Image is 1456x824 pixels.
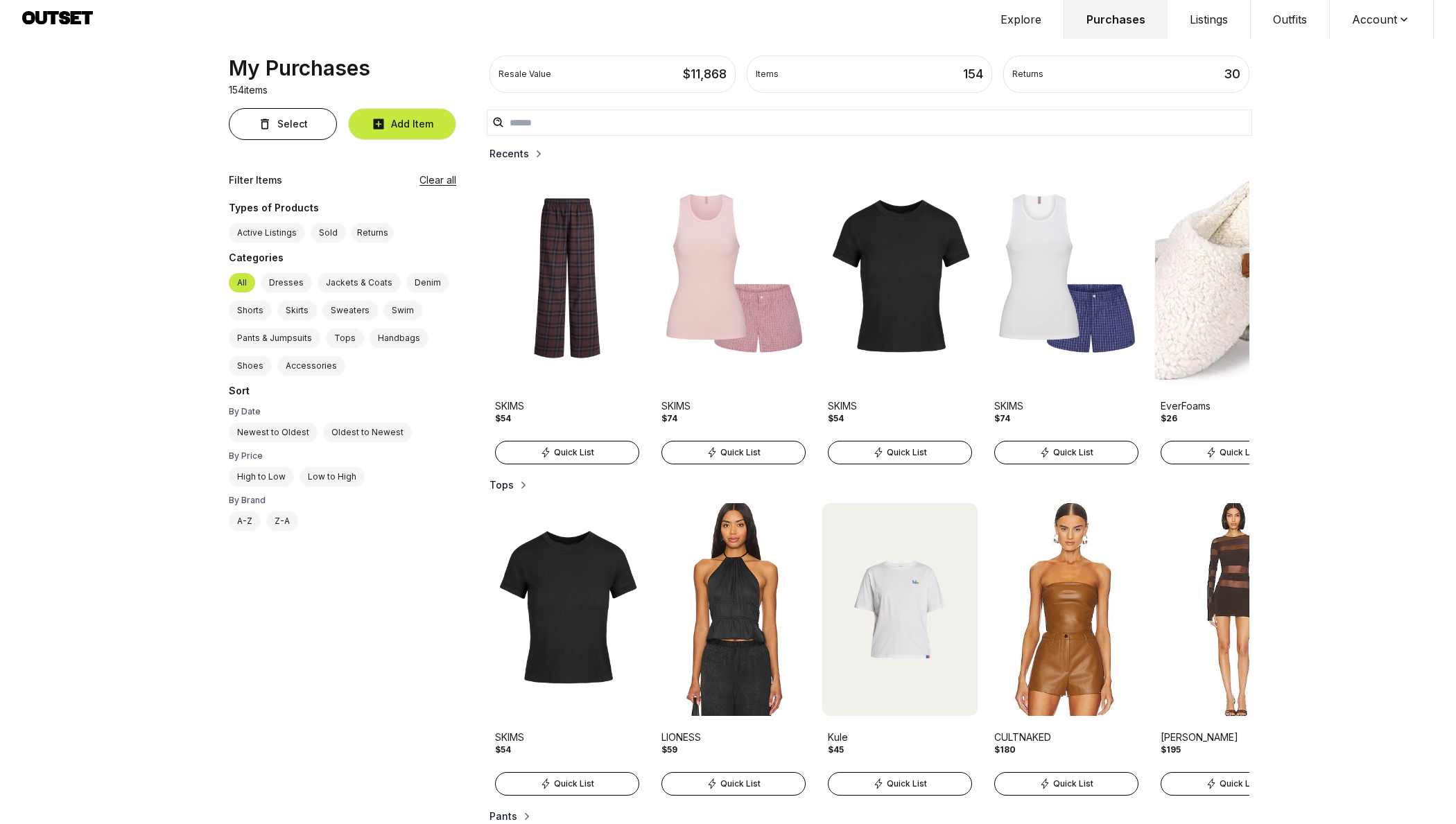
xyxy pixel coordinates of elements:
[1224,64,1240,84] div: 30
[1053,447,1093,458] span: Quick List
[229,467,294,486] label: High to Low
[1155,503,1310,796] a: Product Image[PERSON_NAME]$195Quick List
[229,173,282,187] div: Filter Items
[661,730,806,744] div: LIONESS
[1161,413,1177,424] div: $26
[1220,447,1260,458] span: Quick List
[495,399,639,413] div: SKIMS
[994,744,1016,755] div: $180
[989,172,1144,464] a: Product ImageSKIMS$74Quick List
[1161,730,1305,744] div: [PERSON_NAME]
[1053,778,1093,789] span: Quick List
[554,447,594,458] span: Quick List
[989,503,1144,716] img: Product Image
[822,438,978,464] a: Quick List
[277,301,317,320] label: Skirts
[229,108,337,140] button: Select
[352,223,394,243] button: Returns
[489,503,645,796] a: Product ImageSKIMS$54Quick List
[822,172,978,385] img: Product Image
[261,273,312,292] label: Dresses
[1155,172,1310,385] img: Product Image
[489,503,645,716] img: Product Image
[989,438,1144,464] a: Quick List
[683,64,727,84] div: $ 11,868
[1161,399,1305,413] div: EverFoams
[828,744,844,755] div: $45
[229,251,456,268] div: Categories
[489,478,530,492] button: Tops
[229,301,272,320] label: Shorts
[661,744,677,755] div: $59
[229,273,255,292] label: All
[229,55,370,80] div: My Purchases
[1161,744,1181,755] div: $195
[1155,769,1310,796] a: Quick List
[1155,503,1310,716] img: Product Image
[489,809,534,823] button: Pants
[822,172,978,464] a: Product ImageSKIMS$54Quick List
[822,503,978,716] img: Product Image
[989,172,1144,385] img: Product Image
[756,69,779,80] div: Items
[887,447,927,458] span: Quick List
[499,69,551,80] div: Resale Value
[419,173,456,187] button: Clear all
[489,438,645,464] a: Quick List
[656,438,811,464] a: Quick List
[229,406,456,417] div: By Date
[348,108,456,140] button: Add Item
[266,511,298,531] label: Z-A
[383,301,422,320] label: Swim
[277,356,345,376] label: Accessories
[989,503,1144,796] a: Product ImageCULTNAKED$180Quick List
[1155,438,1310,464] a: Quick List
[311,223,346,243] label: Sold
[489,147,546,161] button: Recents
[300,467,365,486] label: Low to High
[495,730,639,744] div: SKIMS
[554,778,594,789] span: Quick List
[489,172,645,385] img: Product Image
[406,273,449,292] label: Denim
[229,201,456,218] div: Types of Products
[1012,69,1043,80] div: Returns
[229,83,268,97] p: 154 items
[326,328,364,348] label: Tops
[828,730,972,744] div: Kule
[656,769,811,796] a: Quick List
[994,730,1138,744] div: CULTNAKED
[822,503,978,796] a: Product ImageKule$45Quick List
[828,399,972,413] div: SKIMS
[661,399,806,413] div: SKIMS
[229,450,456,462] div: By Price
[1155,172,1310,464] a: Product ImageEverFoams$26Quick List
[656,503,811,716] img: Product Image
[887,778,927,789] span: Quick List
[229,356,272,376] label: Shoes
[656,503,811,796] a: Product ImageLIONESS$59Quick List
[229,423,318,442] label: Newest to Oldest
[322,301,378,320] label: Sweaters
[720,778,761,789] span: Quick List
[822,769,978,796] a: Quick List
[229,495,456,506] div: By Brand
[994,399,1138,413] div: SKIMS
[1220,778,1260,789] span: Quick List
[828,413,844,424] div: $54
[489,769,645,796] a: Quick List
[489,809,517,823] h2: Pants
[323,423,412,442] label: Oldest to Newest
[489,478,514,492] h2: Tops
[370,328,428,348] label: Handbags
[229,223,305,243] label: Active Listings
[656,172,811,464] a: Product ImageSKIMS$74Quick List
[229,328,320,348] label: Pants & Jumpsuits
[495,744,511,755] div: $54
[489,172,645,464] a: Product ImageSKIMS$54Quick List
[661,413,677,424] div: $74
[720,447,761,458] span: Quick List
[229,384,456,401] div: Sort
